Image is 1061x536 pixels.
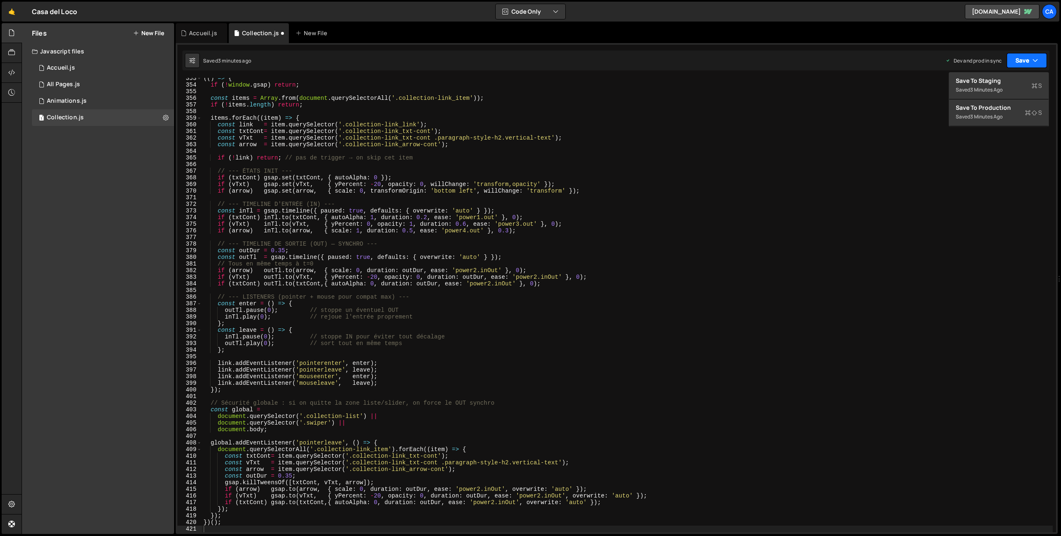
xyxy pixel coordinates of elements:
[177,115,202,121] div: 359
[177,201,202,208] div: 372
[177,426,202,433] div: 406
[177,307,202,314] div: 388
[177,141,202,148] div: 363
[32,93,174,109] div: 16791/46000.js
[177,155,202,161] div: 365
[956,85,1042,95] div: Saved
[177,367,202,373] div: 397
[177,247,202,254] div: 379
[177,161,202,168] div: 366
[177,108,202,115] div: 358
[177,459,202,466] div: 411
[177,101,202,108] div: 357
[177,327,202,333] div: 391
[177,512,202,519] div: 419
[177,486,202,493] div: 415
[177,234,202,241] div: 377
[177,254,202,261] div: 380
[956,77,1042,85] div: Save to Staging
[242,29,279,37] div: Collection.js
[177,294,202,300] div: 386
[177,446,202,453] div: 409
[203,57,251,64] div: Saved
[1032,82,1042,90] span: S
[177,519,202,526] div: 420
[177,353,202,360] div: 395
[177,241,202,247] div: 378
[177,333,202,340] div: 392
[177,506,202,512] div: 418
[177,386,202,393] div: 400
[47,64,75,72] div: Accueil.js
[296,29,330,37] div: New File
[177,380,202,386] div: 399
[177,393,202,400] div: 401
[32,76,174,93] div: 16791/45882.js
[177,227,202,234] div: 376
[177,214,202,221] div: 374
[949,72,1049,99] button: Save to StagingS Saved3 minutes ago
[177,148,202,155] div: 364
[970,113,1003,120] div: 3 minutes ago
[177,526,202,532] div: 421
[1007,53,1047,68] button: Save
[177,75,202,82] div: 353
[177,194,202,201] div: 371
[177,479,202,486] div: 414
[177,373,202,380] div: 398
[133,30,164,36] button: New File
[177,400,202,406] div: 402
[47,81,80,88] div: All Pages.js
[177,466,202,473] div: 412
[2,2,22,22] a: 🤙
[177,413,202,420] div: 404
[177,439,202,446] div: 408
[177,473,202,479] div: 413
[177,128,202,135] div: 361
[32,7,77,17] div: Casa del Loco
[177,420,202,426] div: 405
[177,314,202,320] div: 389
[189,29,217,37] div: Accueil.js
[1025,109,1042,117] span: S
[177,267,202,274] div: 382
[177,121,202,128] div: 360
[177,320,202,327] div: 390
[177,433,202,439] div: 407
[949,99,1049,126] button: Save to ProductionS Saved3 minutes ago
[177,88,202,95] div: 355
[22,43,174,60] div: Javascript files
[965,4,1039,19] a: [DOMAIN_NAME]
[496,4,565,19] button: Code Only
[177,274,202,280] div: 383
[39,115,44,122] span: 1
[177,347,202,353] div: 394
[1042,4,1057,19] a: Ca
[177,360,202,367] div: 396
[177,168,202,174] div: 367
[177,261,202,267] div: 381
[32,60,174,76] div: 16791/45941.js
[32,109,174,126] div: 16791/46116.js
[177,221,202,227] div: 375
[177,493,202,499] div: 416
[177,181,202,188] div: 369
[970,86,1003,93] div: 3 minutes ago
[177,287,202,294] div: 385
[32,29,47,38] h2: Files
[177,499,202,506] div: 417
[177,188,202,194] div: 370
[218,57,251,64] div: 3 minutes ago
[177,340,202,347] div: 393
[177,135,202,141] div: 362
[177,406,202,413] div: 403
[956,112,1042,122] div: Saved
[47,97,87,105] div: Animations.js
[177,174,202,181] div: 368
[945,57,1002,64] div: Dev and prod in sync
[177,208,202,214] div: 373
[177,453,202,459] div: 410
[47,114,84,121] div: Collection.js
[177,95,202,101] div: 356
